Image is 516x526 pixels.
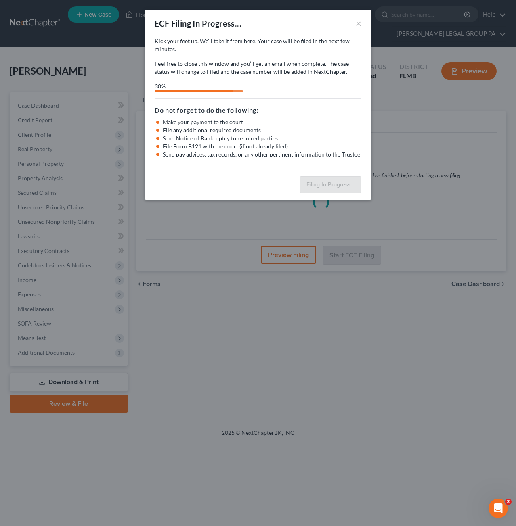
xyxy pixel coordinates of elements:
h5: Do not forget to do the following: [155,105,361,115]
li: Send pay advices, tax records, or any other pertinent information to the Trustee [163,150,361,159]
div: 38% [155,82,233,90]
span: 2 [505,499,512,505]
div: ECF Filing In Progress... [155,18,241,29]
iframe: Intercom live chat [489,499,508,518]
button: Filing In Progress... [300,176,361,193]
li: Make your payment to the court [163,118,361,126]
button: × [356,19,361,28]
li: File any additional required documents [163,126,361,134]
li: Send Notice of Bankruptcy to required parties [163,134,361,142]
li: File Form B121 with the court (if not already filed) [163,142,361,150]
p: Feel free to close this window and you’ll get an email when complete. The case status will change... [155,60,361,76]
p: Kick your feet up. We’ll take it from here. Your case will be filed in the next few minutes. [155,37,361,53]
